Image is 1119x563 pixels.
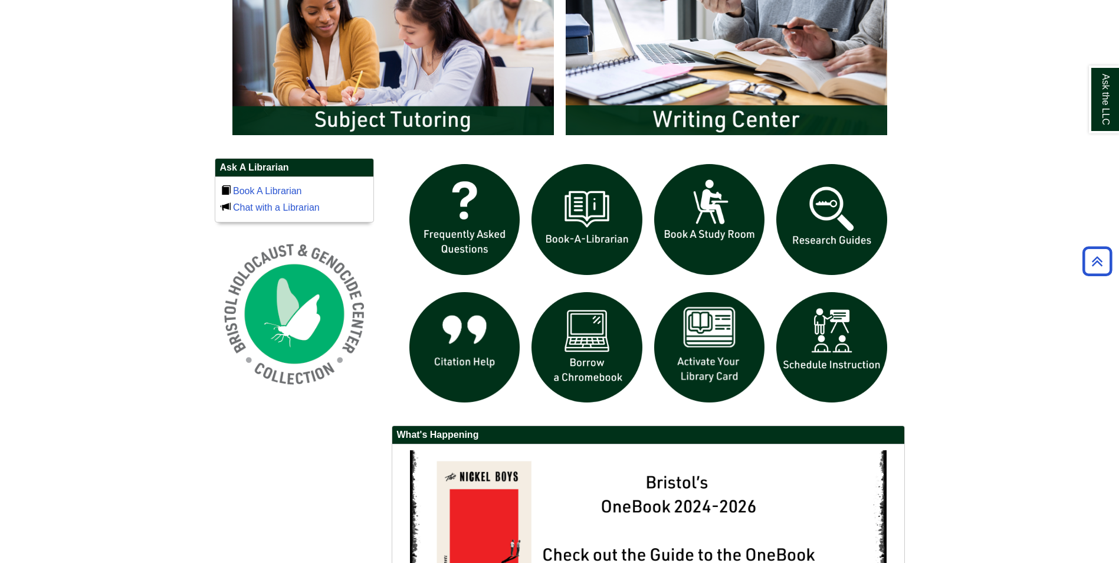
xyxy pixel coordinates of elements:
img: Book a Librarian icon links to book a librarian web page [526,158,648,281]
a: Back to Top [1078,253,1116,269]
img: Research Guides icon links to research guides web page [770,158,893,281]
div: slideshow [403,158,893,414]
img: Borrow a chromebook icon links to the borrow a chromebook web page [526,286,648,409]
img: citation help icon links to citation help guide page [403,286,526,409]
img: book a study room icon links to book a study room web page [648,158,771,281]
img: activate Library Card icon links to form to activate student ID into library card [648,286,771,409]
h2: What's Happening [392,426,904,444]
img: frequently asked questions [403,158,526,281]
h2: Ask A Librarian [215,159,373,177]
a: Book A Librarian [233,186,302,196]
img: Holocaust and Genocide Collection [215,234,374,394]
a: Chat with a Librarian [233,202,320,212]
img: For faculty. Schedule Library Instruction icon links to form. [770,286,893,409]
